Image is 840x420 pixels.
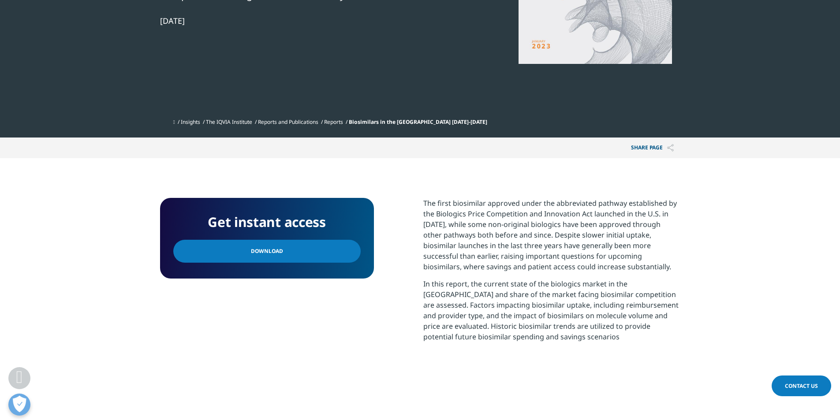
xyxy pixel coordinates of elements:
[667,144,674,152] img: Share PAGE
[423,198,680,279] p: The first biosimilar approved under the abbreviated pathway established by the Biologics Price Co...
[324,118,343,126] a: Reports
[785,382,818,390] span: Contact Us
[258,118,318,126] a: Reports and Publications
[624,138,680,158] p: Share PAGE
[624,138,680,158] button: Share PAGEShare PAGE
[173,211,361,233] h4: Get instant access
[772,375,831,396] a: Contact Us
[8,394,30,416] button: Open Preferences
[423,279,680,349] p: In this report, the current state of the biologics market in the [GEOGRAPHIC_DATA] and share of t...
[160,15,463,26] div: [DATE]
[349,118,487,126] span: Biosimilars in the [GEOGRAPHIC_DATA] [DATE]-[DATE]
[173,240,361,263] a: Download
[181,118,200,126] a: Insights
[206,118,252,126] a: The IQVIA Institute
[251,246,283,256] span: Download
